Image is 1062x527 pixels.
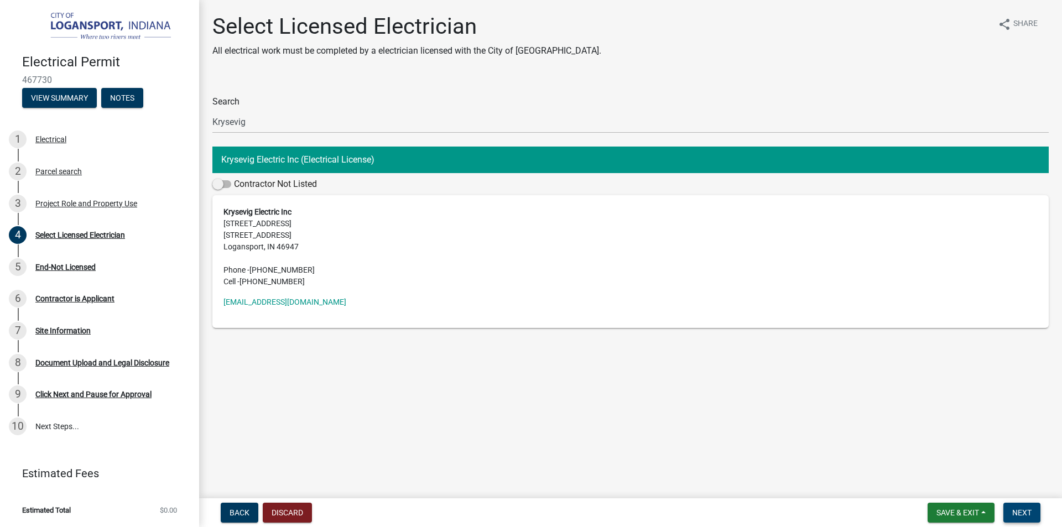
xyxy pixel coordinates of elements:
abbr: Cell - [223,277,240,286]
button: Notes [101,88,143,108]
div: Select Licensed Electrician [35,231,125,239]
div: Electrical [35,135,66,143]
span: 467730 [22,75,177,85]
button: Discard [263,503,312,523]
div: 9 [9,385,27,403]
input: Search... [212,111,1049,133]
div: Contractor is Applicant [35,295,114,302]
span: Save & Exit [936,508,979,517]
h1: Select Licensed Electrician [212,13,601,40]
div: 8 [9,354,27,372]
wm-modal-confirm: Summary [22,94,97,103]
button: shareShare [989,13,1047,35]
div: Parcel search [35,168,82,175]
label: Search [212,97,240,106]
span: $0.00 [160,507,177,514]
div: Click Next and Pause for Approval [35,390,152,398]
span: Back [230,508,249,517]
div: 6 [9,290,27,307]
button: Back [221,503,258,523]
div: 4 [9,226,27,244]
button: View Summary [22,88,97,108]
div: 5 [9,258,27,276]
span: Estimated Total [22,507,71,514]
strong: Krysevig Electric Inc [223,207,291,216]
div: 1 [9,131,27,148]
a: [EMAIL_ADDRESS][DOMAIN_NAME] [223,298,346,306]
span: [PHONE_NUMBER] [240,277,305,286]
img: City of Logansport, Indiana [22,12,181,43]
button: Krysevig Electric Inc (Electrical License) [212,147,1049,173]
span: Share [1013,18,1038,31]
div: 2 [9,163,27,180]
div: 10 [9,418,27,435]
i: share [998,18,1011,31]
h4: Electrical Permit [22,54,190,70]
a: Estimated Fees [9,462,181,484]
label: Contractor Not Listed [212,178,317,191]
button: Next [1003,503,1040,523]
wm-modal-confirm: Notes [101,94,143,103]
div: Document Upload and Legal Disclosure [35,359,169,367]
div: 7 [9,322,27,340]
div: Project Role and Property Use [35,200,137,207]
div: Site Information [35,327,91,335]
p: All electrical work must be completed by a electrician licensed with the City of [GEOGRAPHIC_DATA]. [212,44,601,58]
span: [PHONE_NUMBER] [249,265,315,274]
div: End-Not Licensed [35,263,96,271]
abbr: Phone - [223,265,249,274]
span: Next [1012,508,1032,517]
div: 3 [9,195,27,212]
button: Save & Exit [928,503,995,523]
address: [STREET_ADDRESS] [STREET_ADDRESS] Logansport, IN 46947 [223,206,1038,288]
